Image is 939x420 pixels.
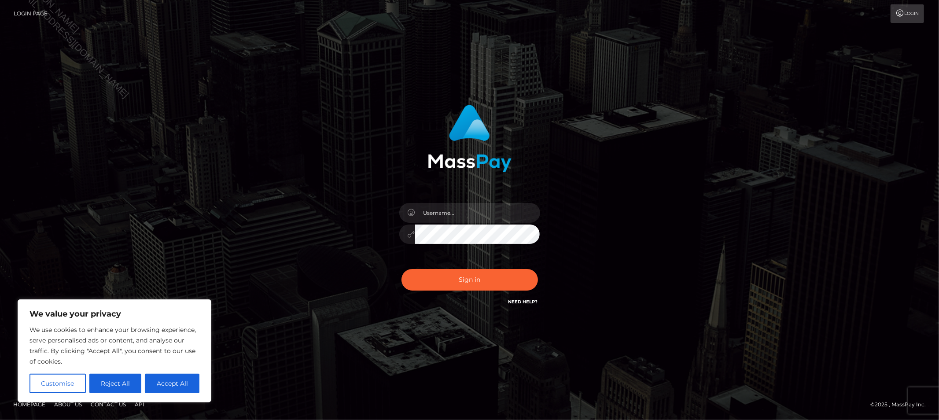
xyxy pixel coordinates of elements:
[14,4,48,23] a: Login Page
[401,269,538,291] button: Sign in
[29,309,199,319] p: We value your privacy
[89,374,142,393] button: Reject All
[29,374,86,393] button: Customise
[415,203,540,223] input: Username...
[131,398,148,411] a: API
[29,324,199,367] p: We use cookies to enhance your browsing experience, serve personalised ads or content, and analys...
[145,374,199,393] button: Accept All
[51,398,85,411] a: About Us
[508,299,538,305] a: Need Help?
[10,398,49,411] a: Homepage
[870,400,932,409] div: © 2025 , MassPay Inc.
[18,299,211,402] div: We value your privacy
[428,105,512,172] img: MassPay Login
[87,398,129,411] a: Contact Us
[891,4,924,23] a: Login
